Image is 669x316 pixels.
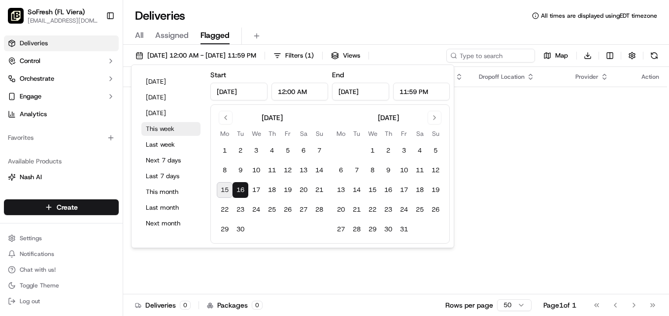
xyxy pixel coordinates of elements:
[349,128,365,139] th: Tuesday
[349,202,365,218] button: 21
[217,128,233,139] th: Monday
[4,71,119,87] button: Orchestrate
[201,30,230,41] span: Flagged
[296,128,311,139] th: Saturday
[396,221,412,237] button: 31
[141,91,201,104] button: [DATE]
[543,300,576,310] div: Page 1 of 1
[79,139,162,157] a: 💻API Documentation
[248,162,264,178] button: 10
[233,202,248,218] button: 23
[311,143,327,158] button: 7
[141,138,201,152] button: Last week
[412,143,428,158] button: 4
[8,190,115,199] a: Fleet
[233,143,248,158] button: 2
[479,73,525,81] span: Dropoff Location
[280,162,296,178] button: 12
[233,162,248,178] button: 9
[252,301,263,310] div: 0
[141,154,201,167] button: Next 7 days
[180,301,191,310] div: 0
[380,202,396,218] button: 23
[332,83,389,100] input: Date
[333,202,349,218] button: 20
[20,297,40,305] span: Log out
[264,143,280,158] button: 4
[396,202,412,218] button: 24
[296,143,311,158] button: 6
[541,12,657,20] span: All times are displayed using EDT timezone
[285,51,314,60] span: Filters
[83,144,91,152] div: 💻
[8,8,24,24] img: SoFresh (FL Viera)
[28,7,85,17] button: SoFresh (FL Viera)
[20,74,54,83] span: Orchestrate
[311,162,327,178] button: 14
[264,162,280,178] button: 11
[141,106,201,120] button: [DATE]
[396,182,412,198] button: 17
[217,143,233,158] button: 1
[20,57,40,65] span: Control
[248,143,264,158] button: 3
[20,110,47,119] span: Analytics
[217,162,233,178] button: 8
[264,202,280,218] button: 25
[280,202,296,218] button: 26
[248,182,264,198] button: 17
[333,221,349,237] button: 27
[20,266,56,274] span: Chat with us!
[428,182,443,198] button: 19
[349,221,365,237] button: 28
[396,162,412,178] button: 10
[380,162,396,178] button: 9
[20,190,34,199] span: Fleet
[280,182,296,198] button: 19
[57,202,78,212] span: Create
[20,39,48,48] span: Deliveries
[141,75,201,89] button: [DATE]
[539,49,572,63] button: Map
[4,294,119,308] button: Log out
[4,169,119,185] button: Nash AI
[445,300,493,310] p: Rows per page
[8,173,115,182] a: Nash AI
[647,49,661,63] button: Refresh
[69,166,119,174] a: Powered byPylon
[311,128,327,139] th: Sunday
[135,300,191,310] div: Deliveries
[641,73,659,81] div: Action
[219,111,233,125] button: Go to previous month
[412,128,428,139] th: Saturday
[311,202,327,218] button: 28
[365,202,380,218] button: 22
[393,83,450,100] input: Time
[380,182,396,198] button: 16
[10,144,18,152] div: 📗
[217,182,233,198] button: 15
[4,4,102,28] button: SoFresh (FL Viera)SoFresh (FL Viera)[EMAIL_ADDRESS][DOMAIN_NAME]
[28,17,98,25] button: [EMAIL_ADDRESS][DOMAIN_NAME]
[4,279,119,292] button: Toggle Theme
[555,51,568,60] span: Map
[428,143,443,158] button: 5
[93,143,158,153] span: API Documentation
[10,10,30,30] img: Nash
[264,182,280,198] button: 18
[305,51,314,60] span: ( 1 )
[343,51,360,60] span: Views
[207,300,263,310] div: Packages
[327,49,365,63] button: Views
[141,217,201,230] button: Next month
[4,199,119,215] button: Create
[280,143,296,158] button: 5
[296,202,311,218] button: 27
[135,30,143,41] span: All
[365,143,380,158] button: 1
[141,169,201,183] button: Last 7 days
[396,143,412,158] button: 3
[428,202,443,218] button: 26
[349,182,365,198] button: 14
